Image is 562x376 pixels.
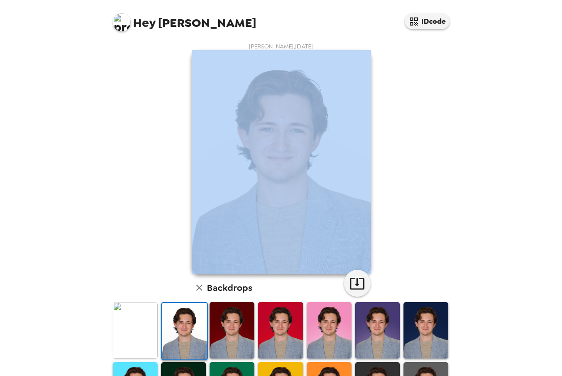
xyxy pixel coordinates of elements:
span: Hey [133,15,155,31]
button: IDcode [405,13,450,29]
span: [PERSON_NAME] , [DATE] [249,43,313,50]
img: user [192,50,371,274]
img: Original [113,302,158,358]
img: profile pic [113,13,131,31]
span: [PERSON_NAME] [113,9,256,29]
h6: Backdrops [207,281,252,295]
